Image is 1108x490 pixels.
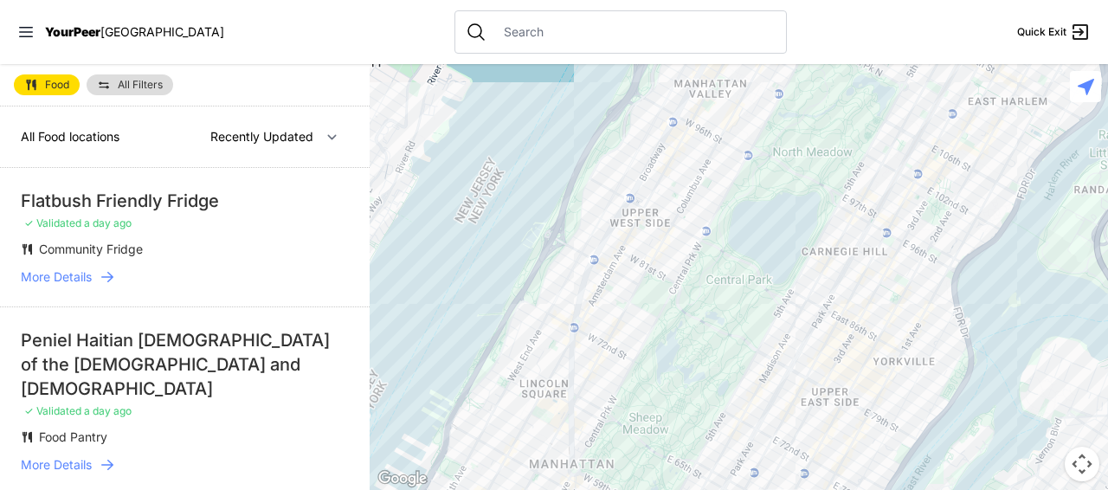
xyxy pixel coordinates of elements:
img: Google [374,467,431,490]
a: More Details [21,268,349,286]
span: [GEOGRAPHIC_DATA] [100,24,224,39]
div: Peniel Haitian [DEMOGRAPHIC_DATA] of the [DEMOGRAPHIC_DATA] and [DEMOGRAPHIC_DATA] [21,328,349,401]
a: Food [14,74,80,95]
a: Quick Exit [1017,22,1091,42]
a: YourPeer[GEOGRAPHIC_DATA] [45,27,224,37]
div: Flatbush Friendly Fridge [21,189,349,213]
a: Open this area in Google Maps (opens a new window) [374,467,431,490]
span: All Food locations [21,129,119,144]
span: a day ago [84,216,132,229]
button: Map camera controls [1065,447,1099,481]
span: Community Fridge [39,242,143,256]
span: YourPeer [45,24,100,39]
span: a day ago [84,404,132,417]
input: Search [493,23,776,41]
span: ✓ Validated [24,216,81,229]
span: Food Pantry [39,429,107,444]
a: More Details [21,456,349,474]
a: All Filters [87,74,173,95]
span: All Filters [118,80,163,90]
span: Food [45,80,69,90]
span: More Details [21,268,92,286]
span: More Details [21,456,92,474]
span: Quick Exit [1017,25,1066,39]
span: ✓ Validated [24,404,81,417]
